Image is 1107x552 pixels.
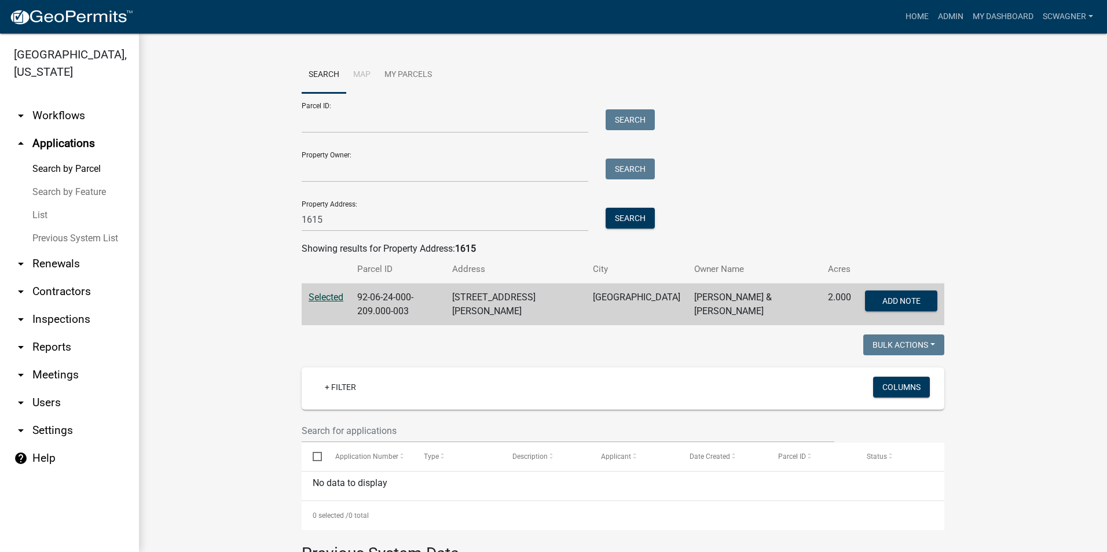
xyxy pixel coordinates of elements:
[687,284,821,326] td: [PERSON_NAME] & [PERSON_NAME]
[302,57,346,94] a: Search
[821,256,858,283] th: Acres
[313,511,349,520] span: 0 selected /
[873,377,930,398] button: Columns
[302,472,944,501] div: No data to display
[933,6,968,28] a: Admin
[863,334,944,355] button: Bulk Actions
[350,256,445,283] th: Parcel ID
[865,290,937,311] button: Add Note
[14,109,28,123] i: arrow_drop_down
[14,368,28,382] i: arrow_drop_down
[586,284,687,326] td: [GEOGRAPHIC_DATA]
[586,256,687,283] th: City
[690,452,730,461] span: Date Created
[302,501,944,530] div: 0 total
[14,424,28,437] i: arrow_drop_down
[445,256,586,283] th: Address
[856,443,944,470] datatable-header-cell: Status
[679,443,767,470] datatable-header-cell: Date Created
[445,284,586,326] td: [STREET_ADDRESS][PERSON_NAME]
[606,159,655,179] button: Search
[590,443,679,470] datatable-header-cell: Applicant
[778,452,806,461] span: Parcel ID
[601,452,631,461] span: Applicant
[767,443,856,470] datatable-header-cell: Parcel ID
[606,109,655,130] button: Search
[1038,6,1098,28] a: scwagner
[377,57,439,94] a: My Parcels
[821,284,858,326] td: 2.000
[309,292,343,303] a: Selected
[882,296,920,306] span: Add Note
[867,452,887,461] span: Status
[901,6,933,28] a: Home
[412,443,501,470] datatable-header-cell: Type
[14,396,28,410] i: arrow_drop_down
[14,451,28,465] i: help
[302,419,834,443] input: Search for applications
[302,443,324,470] datatable-header-cell: Select
[335,452,398,461] span: Application Number
[316,377,365,398] a: + Filter
[14,137,28,150] i: arrow_drop_up
[14,257,28,271] i: arrow_drop_down
[501,443,590,470] datatable-header-cell: Description
[302,242,944,256] div: Showing results for Property Address:
[455,243,476,254] strong: 1615
[14,340,28,354] i: arrow_drop_down
[606,208,655,229] button: Search
[687,256,821,283] th: Owner Name
[324,443,412,470] datatable-header-cell: Application Number
[350,284,445,326] td: 92-06-24-000-209.000-003
[424,452,439,461] span: Type
[14,312,28,326] i: arrow_drop_down
[968,6,1038,28] a: My Dashboard
[512,452,548,461] span: Description
[14,285,28,299] i: arrow_drop_down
